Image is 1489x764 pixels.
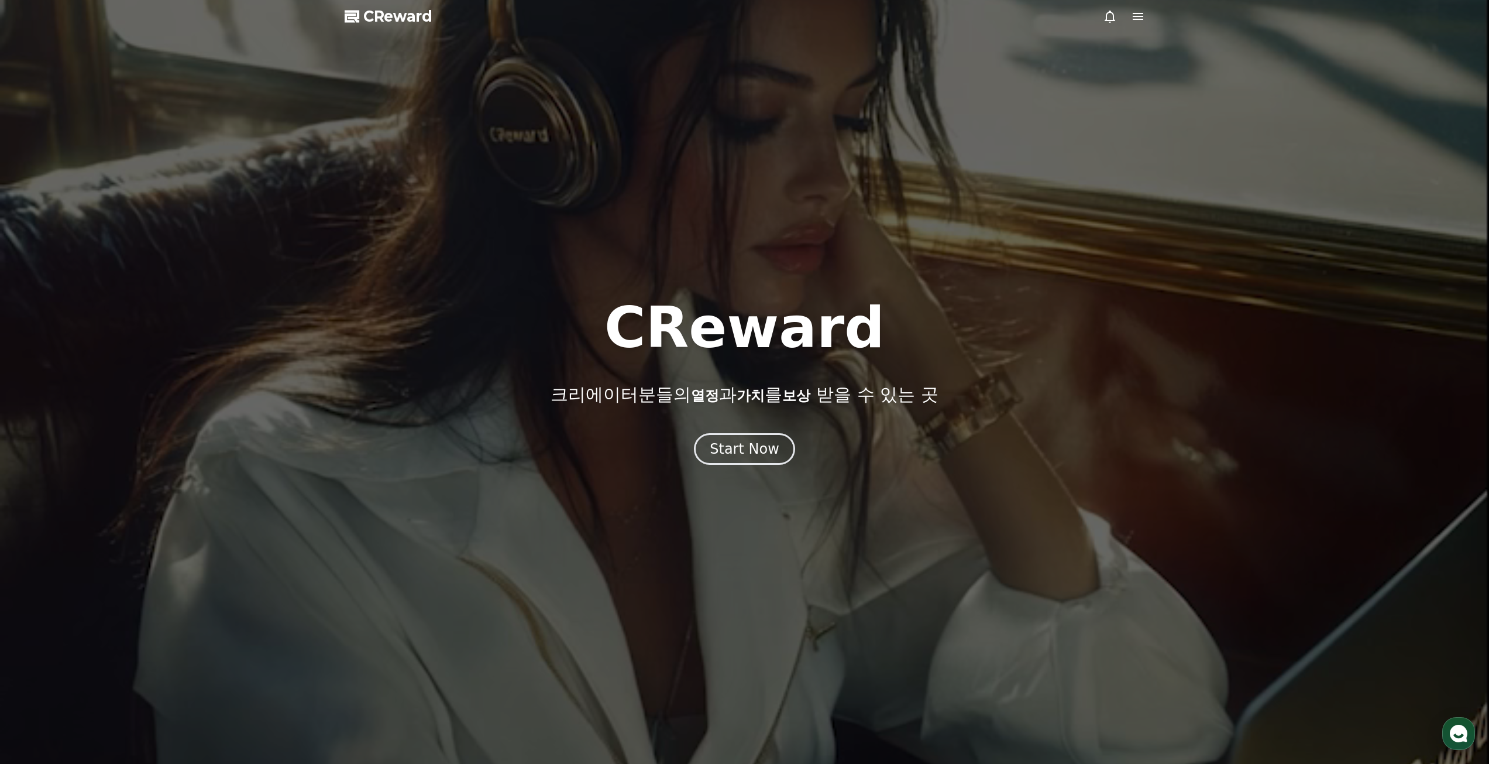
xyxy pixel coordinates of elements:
a: CReward [345,7,432,26]
span: 열정 [691,388,719,404]
h1: CReward [604,300,885,356]
div: Start Now [710,440,779,458]
button: Start Now [694,433,795,465]
p: 크리에이터분들의 과 를 받을 수 있는 곳 [551,384,938,405]
a: Start Now [694,445,795,456]
span: 가치 [737,388,765,404]
span: CReward [363,7,432,26]
span: 보상 [782,388,810,404]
